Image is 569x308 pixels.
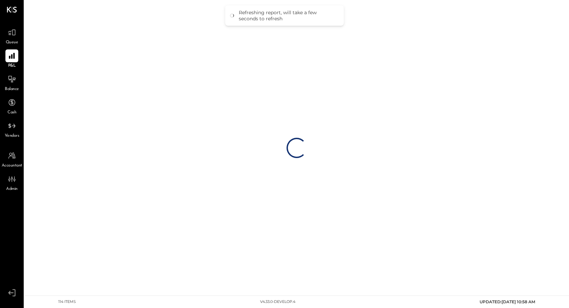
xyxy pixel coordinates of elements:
a: P&L [0,49,23,69]
div: v 4.33.0-develop.4 [260,299,295,305]
span: Cash [7,110,16,116]
a: Balance [0,73,23,92]
a: Queue [0,26,23,46]
span: Queue [6,40,18,46]
a: Accountant [0,149,23,169]
div: 114 items [58,299,76,305]
span: P&L [8,63,16,69]
span: Balance [5,86,19,92]
span: Vendors [5,133,19,139]
span: Admin [6,186,18,192]
div: Refreshing report, will take a few seconds to refresh [239,9,337,22]
a: Vendors [0,119,23,139]
a: Cash [0,96,23,116]
span: Accountant [2,163,22,169]
a: Admin [0,173,23,192]
span: UPDATED: [DATE] 10:58 AM [480,299,535,304]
